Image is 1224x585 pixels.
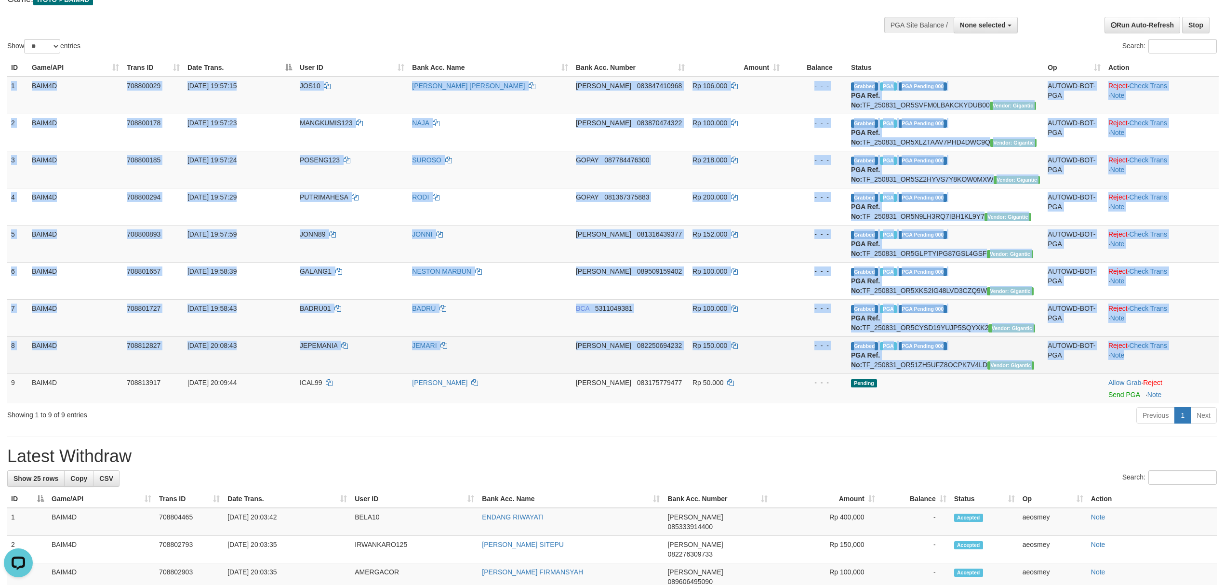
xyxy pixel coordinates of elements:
a: Note [1147,391,1162,399]
span: 708801727 [127,305,160,312]
td: [DATE] 20:03:35 [224,536,351,563]
span: Show 25 rows [13,475,58,482]
td: 2 [7,114,28,151]
a: Show 25 rows [7,470,65,487]
a: Note [1110,203,1125,211]
div: - - - [787,341,843,350]
div: - - - [787,378,843,387]
a: Run Auto-Refresh [1104,17,1180,33]
th: User ID: activate to sort column ascending [351,490,478,508]
span: [PERSON_NAME] [576,82,631,90]
span: Copy 5311049381 to clipboard [595,305,633,312]
span: [DATE] 19:58:39 [187,267,237,275]
a: SUROSO [412,156,441,164]
th: Game/API: activate to sort column ascending [48,490,155,508]
th: Date Trans.: activate to sort column descending [184,59,296,77]
div: - - - [787,266,843,276]
a: NAJA [412,119,429,127]
b: PGA Ref. No: [851,351,880,369]
span: PGA Pending [899,342,947,350]
td: BAIM4D [48,508,155,536]
span: Copy 083175779477 to clipboard [637,379,682,386]
td: · · [1104,188,1219,225]
a: Reject [1108,82,1128,90]
a: Note [1091,541,1105,548]
td: aeosmey [1019,536,1087,563]
a: Note [1091,568,1105,576]
th: Amount: activate to sort column ascending [689,59,784,77]
span: Vendor URL: https://order5.1velocity.biz [987,250,1034,258]
span: Copy 083870474322 to clipboard [637,119,682,127]
td: · · [1104,114,1219,151]
span: Accepted [954,514,983,522]
td: BELA10 [351,508,478,536]
span: PGA Pending [899,157,947,165]
td: AUTOWD-BOT-PGA [1044,188,1104,225]
a: Check Trans [1129,193,1167,201]
a: Allow Grab [1108,379,1141,386]
span: POSENG123 [300,156,340,164]
span: Rp 100.000 [692,267,727,275]
span: [DATE] 19:58:43 [187,305,237,312]
span: Grabbed [851,120,878,128]
td: 708802793 [155,536,224,563]
td: IRWANKARO125 [351,536,478,563]
a: RODI [412,193,429,201]
span: 708812827 [127,342,160,349]
span: Marked by aeofenny [880,157,897,165]
div: - - - [787,81,843,91]
th: Status [847,59,1044,77]
span: Marked by aeosmey [880,120,897,128]
th: ID: activate to sort column descending [7,490,48,508]
th: Bank Acc. Number: activate to sort column ascending [572,59,689,77]
td: BAIM4D [28,188,123,225]
a: Note [1110,240,1125,248]
span: · [1108,379,1143,386]
span: Vendor URL: https://order5.1velocity.biz [994,176,1040,184]
span: Grabbed [851,231,878,239]
td: AUTOWD-BOT-PGA [1044,262,1104,299]
td: AUTOWD-BOT-PGA [1044,151,1104,188]
a: CSV [93,470,120,487]
label: Search: [1122,39,1217,53]
b: PGA Ref. No: [851,129,880,146]
a: Reject [1108,230,1128,238]
a: Check Trans [1129,342,1167,349]
a: Reject [1143,379,1162,386]
th: Action [1087,490,1217,508]
th: Action [1104,59,1219,77]
td: TF_250831_OR5GLPTYIPG87GSL4GSF [847,225,1044,262]
span: [PERSON_NAME] [576,230,631,238]
a: NESTON MARBUN [412,267,471,275]
a: 1 [1174,407,1191,424]
span: [DATE] 19:57:29 [187,193,237,201]
span: Rp 106.000 [692,82,727,90]
span: [PERSON_NAME] [576,119,631,127]
span: Copy 081367375883 to clipboard [604,193,649,201]
div: Showing 1 to 9 of 9 entries [7,406,503,420]
span: Vendor URL: https://order5.1velocity.biz [990,102,1037,110]
td: BAIM4D [28,373,123,403]
a: JEMARI [412,342,437,349]
td: 8 [7,336,28,373]
span: [DATE] 19:57:24 [187,156,237,164]
td: BAIM4D [28,225,123,262]
td: · · [1104,151,1219,188]
span: PGA Pending [899,231,947,239]
span: None selected [960,21,1006,29]
span: PUTRIMAHESA [300,193,348,201]
td: 6 [7,262,28,299]
a: Send PGA [1108,391,1140,399]
th: Date Trans.: activate to sort column ascending [224,490,351,508]
input: Search: [1148,39,1217,53]
span: 708800893 [127,230,160,238]
td: TF_250831_OR51ZH5UFZ8OCPK7V4LD [847,336,1044,373]
td: 9 [7,373,28,403]
td: AUTOWD-BOT-PGA [1044,77,1104,114]
span: Grabbed [851,305,878,313]
td: BAIM4D [28,299,123,336]
span: Marked by aeosmey [880,342,897,350]
button: None selected [954,17,1018,33]
span: Marked by aeosmey [880,82,897,91]
a: [PERSON_NAME] FIRMANSYAH [482,568,583,576]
